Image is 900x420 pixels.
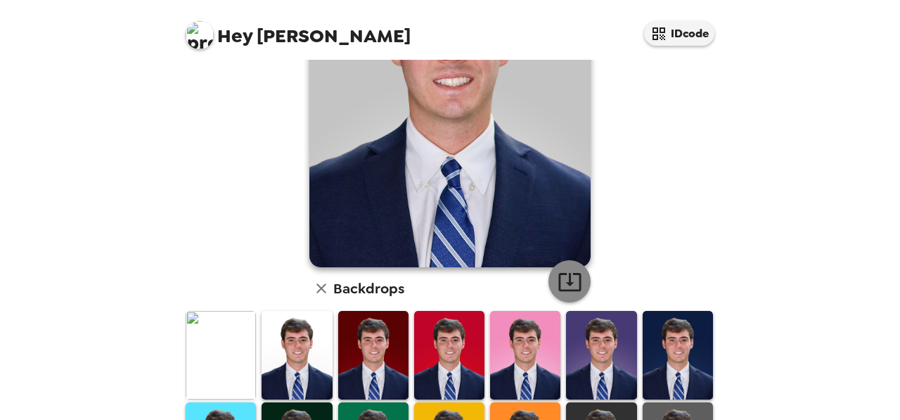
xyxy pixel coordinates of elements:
[644,21,714,46] button: IDcode
[186,21,214,49] img: profile pic
[186,311,256,399] img: Original
[186,14,411,46] span: [PERSON_NAME]
[333,277,404,300] h6: Backdrops
[217,23,252,49] span: Hey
